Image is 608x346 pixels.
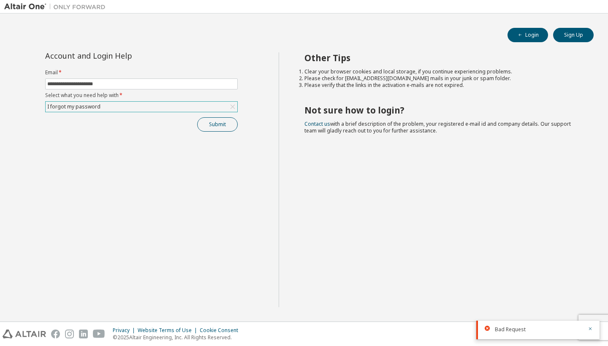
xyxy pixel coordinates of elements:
div: Privacy [113,327,138,334]
a: Contact us [304,120,330,127]
div: Account and Login Help [45,52,199,59]
li: Please check for [EMAIL_ADDRESS][DOMAIN_NAME] mails in your junk or spam folder. [304,75,579,82]
label: Select what you need help with [45,92,238,99]
label: Email [45,69,238,76]
li: Clear your browser cookies and local storage, if you continue experiencing problems. [304,68,579,75]
button: Login [508,28,548,42]
button: Submit [197,117,238,132]
div: Website Terms of Use [138,327,200,334]
h2: Other Tips [304,52,579,63]
img: instagram.svg [65,330,74,338]
img: altair_logo.svg [3,330,46,338]
div: I forgot my password [46,102,237,112]
img: linkedin.svg [79,330,88,338]
div: I forgot my password [46,102,102,111]
img: facebook.svg [51,330,60,338]
p: © 2025 Altair Engineering, Inc. All Rights Reserved. [113,334,243,341]
img: youtube.svg [93,330,105,338]
li: Please verify that the links in the activation e-mails are not expired. [304,82,579,89]
div: Cookie Consent [200,327,243,334]
span: Bad Request [495,326,526,333]
span: with a brief description of the problem, your registered e-mail id and company details. Our suppo... [304,120,571,134]
button: Sign Up [553,28,594,42]
h2: Not sure how to login? [304,105,579,116]
img: Altair One [4,3,110,11]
